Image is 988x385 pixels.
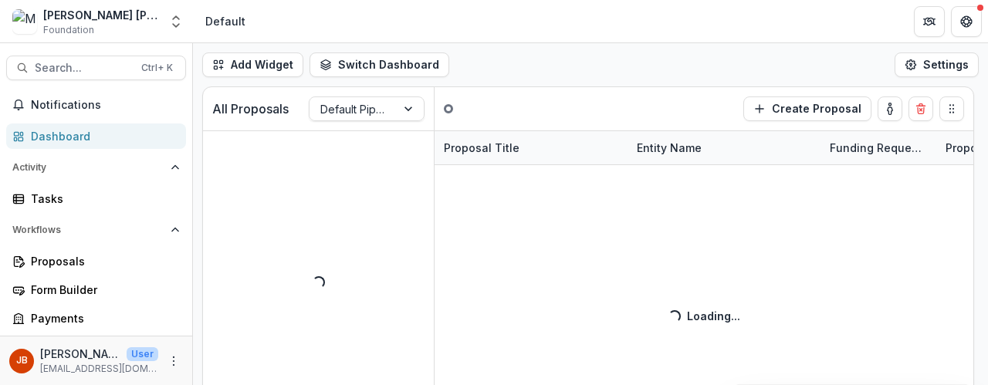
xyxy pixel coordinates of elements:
span: Activity [12,162,164,173]
a: Dashboard [6,123,186,149]
button: Add Widget [202,52,303,77]
span: Notifications [31,99,180,112]
nav: breadcrumb [199,10,252,32]
div: Payments [31,310,174,326]
p: User [127,347,158,361]
a: Payments [6,306,186,331]
p: [PERSON_NAME] [40,346,120,362]
a: Grantee Reports [6,334,186,360]
button: Get Help [951,6,982,37]
span: Foundation [43,23,94,37]
button: toggle-assigned-to-me [878,96,902,121]
div: [PERSON_NAME] [PERSON_NAME] Workflow Sandbox [43,7,159,23]
div: Dashboard [31,128,174,144]
div: Ctrl + K [138,59,176,76]
a: Form Builder [6,277,186,302]
div: Form Builder [31,282,174,298]
img: Mary Reynolds Babcock Workflow Sandbox [12,9,37,34]
div: Tasks [31,191,174,207]
p: All Proposals [212,100,289,118]
button: Open entity switcher [165,6,187,37]
button: Search... [6,56,186,80]
a: Proposals [6,248,186,274]
button: Delete card [908,96,933,121]
button: More [164,352,183,370]
button: Switch Dashboard [310,52,449,77]
button: Notifications [6,93,186,117]
div: Proposals [31,253,174,269]
div: Default [205,13,245,29]
button: Open Workflows [6,218,186,242]
button: Open Activity [6,155,186,180]
a: Tasks [6,186,186,211]
span: Workflows [12,225,164,235]
span: Search... [35,62,132,75]
button: Partners [914,6,945,37]
div: Jennifer Barksdale [16,356,28,366]
p: [EMAIL_ADDRESS][DOMAIN_NAME] [40,362,158,376]
button: Create Proposal [743,96,871,121]
button: Settings [895,52,979,77]
button: Drag [939,96,964,121]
